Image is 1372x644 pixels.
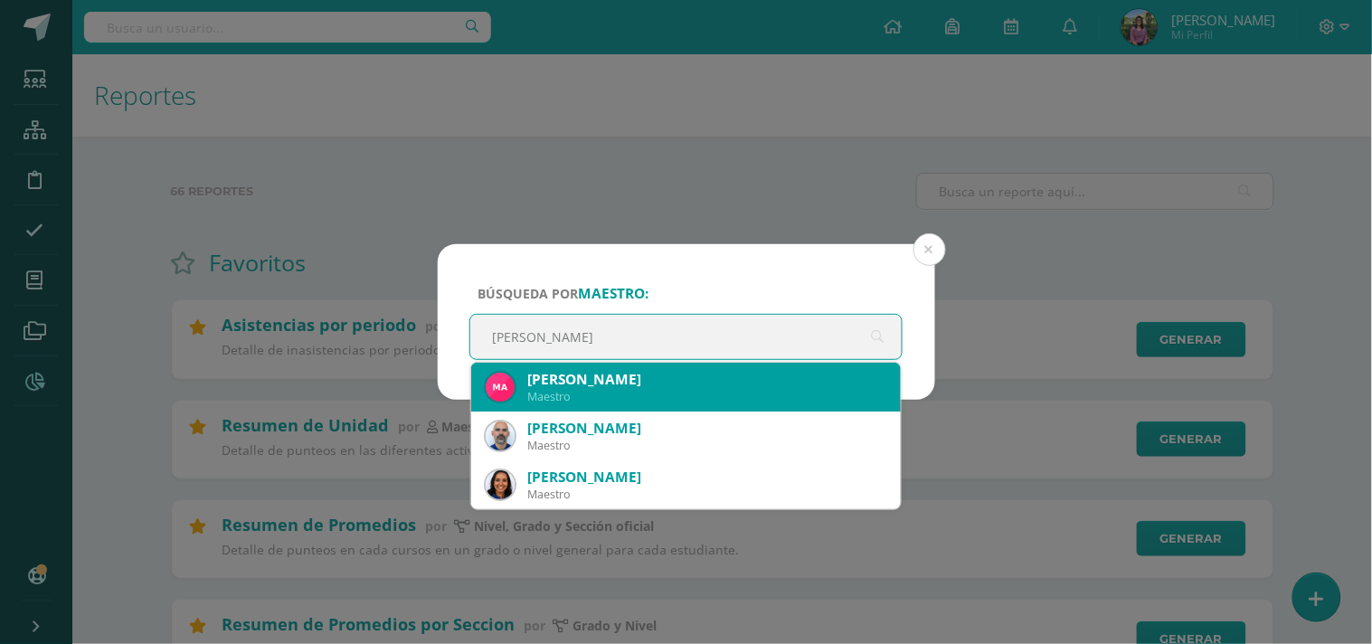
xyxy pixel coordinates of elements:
img: 3b703350f2497ad9bfe111adebf37143.png [486,470,515,499]
input: ej. Nicholas Alekzander, etc. [470,315,903,359]
img: dcd6c8e5cba0ed3ca421f50efd6d783e.png [486,373,515,402]
div: Maestro [527,389,887,404]
span: Búsqueda por [478,285,649,302]
div: Maestro [527,487,887,502]
div: [PERSON_NAME] [527,468,887,487]
div: [PERSON_NAME] [527,419,887,438]
button: Close (Esc) [913,233,946,266]
div: Maestro [527,438,887,453]
strong: maestro: [579,284,649,303]
img: 86237826b05a9077d3f6f6be1bc4b84d.png [486,421,515,450]
div: [PERSON_NAME] [527,370,887,389]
